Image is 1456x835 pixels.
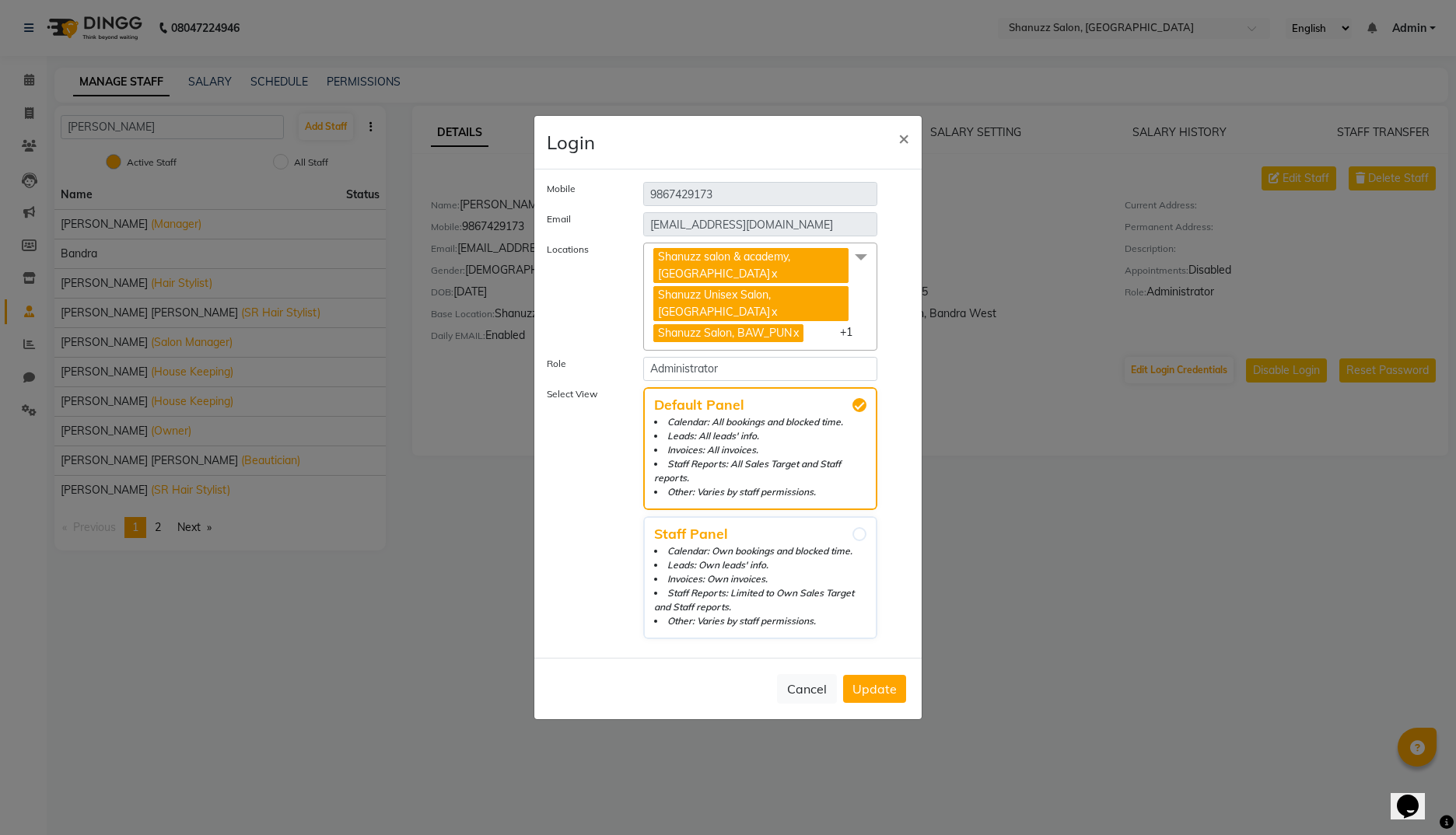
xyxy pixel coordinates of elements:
button: Close [886,116,922,159]
span: Shanuzz salon & academy, [GEOGRAPHIC_DATA] [658,250,790,280]
input: Staff PanelCalendar: Own bookings and blocked time.Leads: Own leads' info.Invoices: Own invoices.... [852,527,866,541]
span: Default Panel [654,398,866,412]
span: Staff Panel [654,527,866,541]
span: Shanuzz Unisex Salon, [GEOGRAPHIC_DATA] [658,288,771,318]
span: +1 [840,325,864,339]
a: x [792,326,799,340]
input: Email [643,212,877,236]
input: Mobile [643,182,877,206]
li: Staff Reports: Limited to Own Sales Target and Staff reports. [654,586,866,614]
a: x [770,305,777,319]
li: Invoices: All invoices. [654,443,866,457]
a: x [770,267,777,281]
li: Leads: All leads' info. [654,429,866,443]
iframe: chat widget [1391,773,1440,819]
label: Email [535,212,632,230]
label: Role [535,357,632,375]
li: Leads: Own leads' info. [654,558,866,572]
li: Other: Varies by staff permissions. [654,485,866,499]
span: Update [852,681,897,697]
li: Calendar: All bookings and blocked time. [654,415,866,429]
span: Shanuzz Salon, BAW_PUN [658,326,792,340]
li: Other: Varies by staff permissions. [654,614,866,628]
span: × [898,126,909,149]
label: Mobile [535,182,632,200]
button: Update [843,675,906,703]
h4: Login [547,128,595,156]
li: Calendar: Own bookings and blocked time. [654,544,866,558]
li: Staff Reports: All Sales Target and Staff reports. [654,457,866,485]
label: Locations [535,243,632,344]
button: Cancel [777,674,837,704]
input: Default PanelCalendar: All bookings and blocked time.Leads: All leads' info.Invoices: All invoice... [852,398,866,412]
li: Invoices: Own invoices. [654,572,866,586]
label: Select View [535,387,632,638]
